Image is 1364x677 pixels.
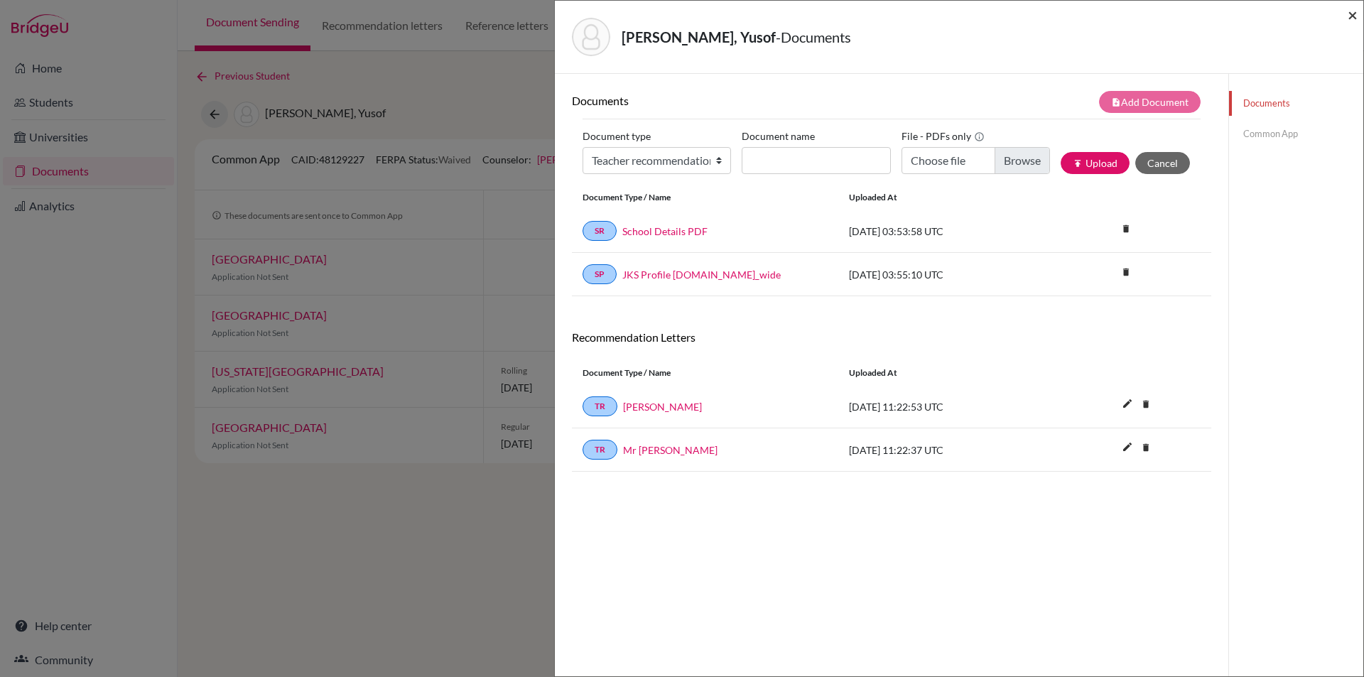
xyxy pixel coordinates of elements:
[1116,435,1139,458] i: edit
[572,367,838,379] div: Document Type / Name
[1115,218,1137,239] i: delete
[622,267,781,282] a: JKS Profile [DOMAIN_NAME]_wide
[1073,158,1083,168] i: publish
[838,191,1051,204] div: Uploaded at
[1135,152,1190,174] button: Cancel
[849,401,943,413] span: [DATE] 11:22:53 UTC
[1099,91,1201,113] button: note_addAdd Document
[622,28,776,45] strong: [PERSON_NAME], Yusof
[1115,438,1140,459] button: edit
[1115,220,1137,239] a: delete
[902,125,985,147] label: File - PDFs only
[623,443,718,457] a: Mr [PERSON_NAME]
[583,221,617,241] a: SR
[572,94,892,107] h6: Documents
[838,224,1051,239] div: [DATE] 03:53:58 UTC
[1135,394,1157,415] i: delete
[1116,392,1139,415] i: edit
[776,28,851,45] span: - Documents
[1348,6,1358,23] button: Close
[1348,4,1358,25] span: ×
[572,191,838,204] div: Document Type / Name
[1135,396,1157,415] a: delete
[623,399,702,414] a: [PERSON_NAME]
[1061,152,1130,174] button: publishUpload
[1229,91,1363,116] a: Documents
[583,125,651,147] label: Document type
[1229,121,1363,146] a: Common App
[1135,439,1157,458] a: delete
[742,125,815,147] label: Document name
[1115,264,1137,283] a: delete
[838,267,1051,282] div: [DATE] 03:55:10 UTC
[622,224,708,239] a: School Details PDF
[572,330,1211,344] h6: Recommendation Letters
[583,396,617,416] a: TR
[838,367,1051,379] div: Uploaded at
[849,444,943,456] span: [DATE] 11:22:37 UTC
[1115,394,1140,416] button: edit
[583,440,617,460] a: TR
[583,264,617,284] a: SP
[1135,437,1157,458] i: delete
[1115,261,1137,283] i: delete
[1111,97,1121,107] i: note_add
